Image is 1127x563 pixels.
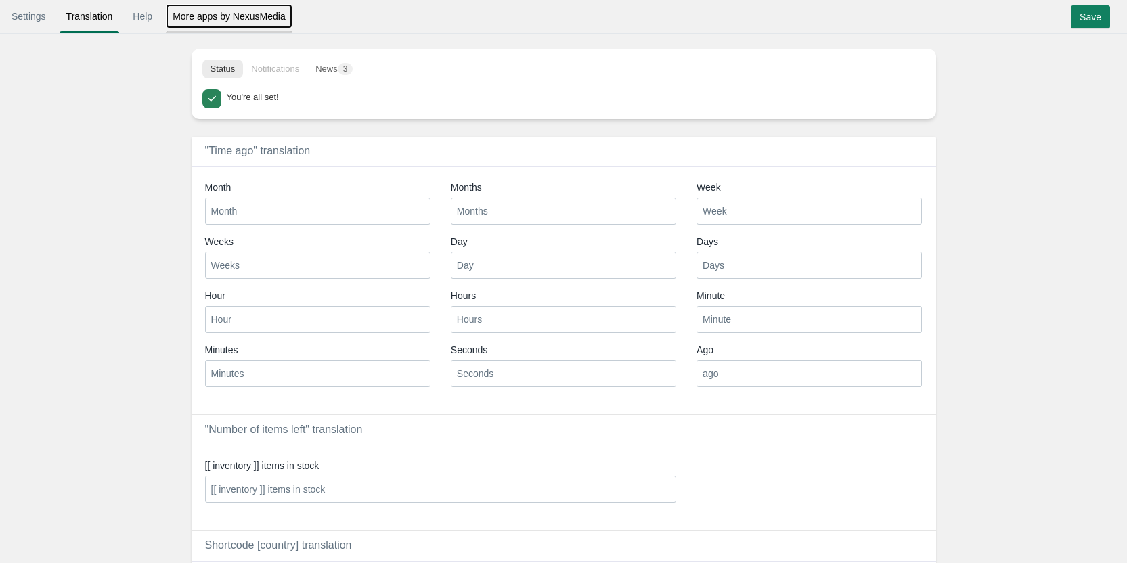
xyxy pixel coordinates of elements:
input: hours [451,306,676,333]
label: Ago [697,343,922,357]
input: days [697,252,922,279]
input: month [205,198,430,225]
label: Week [697,181,922,194]
span: "Number of items left" translation [205,424,363,435]
input: ago [697,360,922,387]
label: Seconds [451,343,676,357]
a: More apps by NexusMedia [166,4,292,28]
label: Minutes [205,343,430,357]
div: You're all set! [227,89,921,104]
button: Status [202,60,244,78]
input: week [697,198,922,225]
input: minute [697,306,922,333]
input: seconds [451,360,676,387]
label: Minute [697,289,922,302]
label: Hour [205,289,430,302]
label: Weeks [205,235,430,248]
label: Days [697,235,922,248]
span: "Time ago" translation [205,145,311,156]
input: day [451,252,676,279]
label: Hours [451,289,676,302]
input: minutes [205,360,430,387]
a: Help [126,4,159,28]
a: Settings [5,4,53,28]
input: weeks [205,252,430,279]
a: Translation [60,4,120,28]
input: Save [1071,5,1110,28]
span: Shortcode [country] translation [205,539,352,551]
button: News3 [307,60,361,78]
label: Months [451,181,676,194]
input: hour [205,306,430,333]
span: 3 [338,63,353,75]
label: [[ inventory ]] items in stock [205,459,677,472]
input: months [451,198,676,225]
label: Month [205,181,430,194]
label: Day [451,235,676,248]
input: [[ inventory ]] items in stock [205,476,677,503]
